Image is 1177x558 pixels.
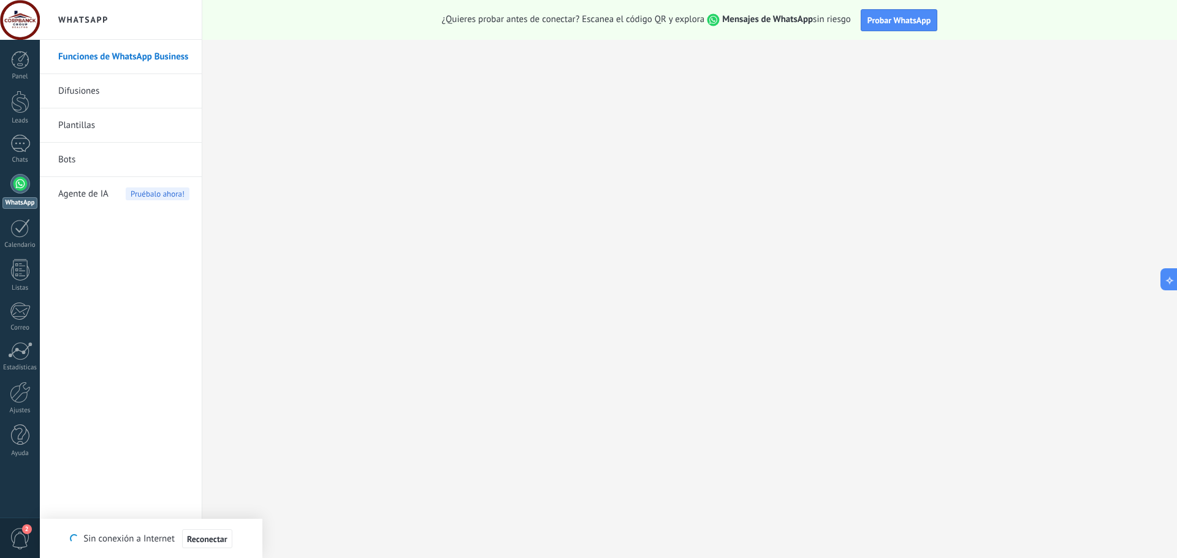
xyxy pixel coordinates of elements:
[182,529,232,549] button: Reconectar
[58,177,189,211] a: Agente de IA Pruébalo ahora!
[2,324,38,332] div: Correo
[40,74,202,108] li: Difusiones
[2,364,38,372] div: Estadísticas
[2,284,38,292] div: Listas
[2,117,38,125] div: Leads
[58,74,189,108] a: Difusiones
[2,407,38,415] div: Ajustes
[861,9,938,31] button: Probar WhatsApp
[2,73,38,81] div: Panel
[40,108,202,143] li: Plantillas
[22,524,32,534] span: 2
[40,143,202,177] li: Bots
[2,156,38,164] div: Chats
[58,108,189,143] a: Plantillas
[40,177,202,211] li: Agente de IA
[442,13,851,26] span: ¿Quieres probar antes de conectar? Escanea el código QR y explora sin riesgo
[58,177,109,211] span: Agente de IA
[2,197,37,209] div: WhatsApp
[126,187,189,200] span: Pruébalo ahora!
[58,143,189,177] a: Bots
[58,40,189,74] a: Funciones de WhatsApp Business
[187,535,227,543] span: Reconectar
[2,450,38,458] div: Ayuda
[40,40,202,74] li: Funciones de WhatsApp Business
[2,241,38,249] div: Calendario
[867,15,931,26] span: Probar WhatsApp
[70,529,232,549] div: Sin conexión a Internet
[722,13,813,25] strong: Mensajes de WhatsApp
